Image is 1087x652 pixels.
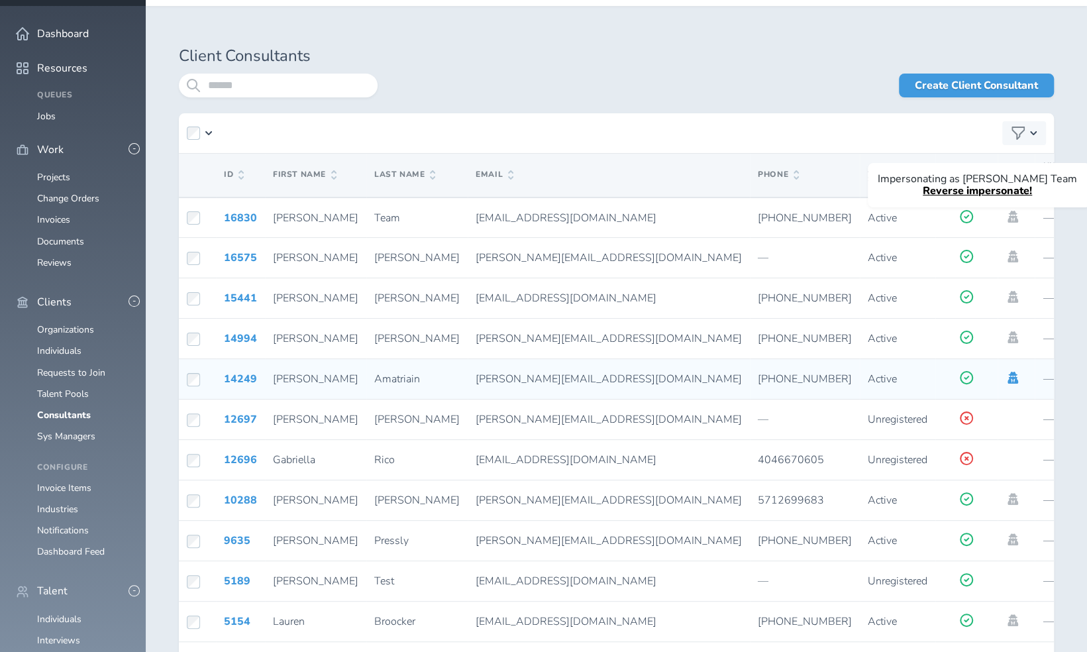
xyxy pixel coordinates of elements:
a: Requests to Join [37,366,105,379]
span: [PERSON_NAME] [374,291,460,305]
span: Email [476,170,513,180]
p: — [758,252,852,264]
span: Test [374,574,394,588]
span: Account Status [868,164,911,184]
p: — [758,413,852,425]
span: Amatriain [374,372,420,386]
span: Unregistered [868,574,927,588]
span: Team [374,211,400,225]
a: Jobs [37,110,56,123]
a: Individuals [37,345,81,357]
h1: Client Consultants [179,47,1054,66]
a: Interviews [37,634,80,647]
span: [PERSON_NAME] [273,211,358,225]
span: [PERSON_NAME][EMAIL_ADDRESS][DOMAIN_NAME] [476,533,742,548]
a: 9635 [224,533,250,548]
span: Dashboard [37,28,89,40]
span: [PERSON_NAME] [374,331,460,346]
a: Impersonate [1006,250,1020,262]
span: [PERSON_NAME] [273,372,358,386]
span: Active [868,372,897,386]
span: [EMAIL_ADDRESS][DOMAIN_NAME] [476,614,656,629]
a: Reviews [37,256,72,269]
a: Impersonate [1006,291,1020,303]
span: [PHONE_NUMBER] [758,533,852,548]
span: Active [868,533,897,548]
span: [PERSON_NAME] [273,493,358,508]
span: [PERSON_NAME] [273,250,358,265]
span: Lauren [273,614,305,629]
a: 12696 [224,453,257,467]
span: [PERSON_NAME] [273,291,358,305]
a: 5154 [224,614,250,629]
a: 12697 [224,412,257,427]
a: Organizations [37,323,94,336]
span: [PERSON_NAME] [273,533,358,548]
a: 14994 [224,331,257,346]
a: 15441 [224,291,257,305]
span: Active [868,614,897,629]
span: [PERSON_NAME] [374,493,460,508]
a: Impersonate [1006,331,1020,343]
span: Resources [37,62,87,74]
h4: Queues [37,91,130,100]
span: [EMAIL_ADDRESS][DOMAIN_NAME] [476,291,656,305]
a: Change Orders [37,192,99,205]
span: Active [868,291,897,305]
a: 14249 [224,372,257,386]
span: [PHONE_NUMBER] [758,372,852,386]
span: [PHONE_NUMBER] [758,614,852,629]
a: Invoices [37,213,70,226]
button: - [129,143,140,154]
span: Last Name [374,170,435,180]
a: Reverse impersonate! [923,184,1032,198]
span: [PERSON_NAME][EMAIL_ADDRESS][DOMAIN_NAME] [476,493,742,508]
a: Invoice Items [37,482,91,494]
a: Dashboard Feed [37,545,105,558]
span: Work [37,144,64,156]
a: Impersonate [1006,211,1020,223]
a: Projects [37,171,70,184]
span: [PERSON_NAME] [273,331,358,346]
h4: Configure [37,463,130,472]
span: Pressly [374,533,409,548]
a: 16830 [224,211,257,225]
a: Impersonate [1006,372,1020,384]
a: Consultants [37,409,91,421]
span: [PHONE_NUMBER] [758,331,852,346]
span: First Name [273,170,336,180]
a: Notifications [37,524,89,537]
span: Gabriella [273,453,315,467]
span: Rico [374,453,395,467]
p: Impersonating as [PERSON_NAME] Team [878,173,1077,185]
a: Industries [37,503,78,516]
span: Phone [758,170,799,180]
span: [EMAIL_ADDRESS][DOMAIN_NAME] [476,453,656,467]
span: Active [868,211,897,225]
a: Individuals [37,613,81,625]
a: 16575 [224,250,257,265]
span: Active [868,331,897,346]
button: - [129,296,140,307]
span: Active [868,493,897,508]
a: Sys Managers [37,430,95,443]
button: - [129,585,140,596]
span: Clients [37,296,72,308]
a: Talent Pools [37,388,89,400]
span: [PERSON_NAME] [374,412,460,427]
span: [PERSON_NAME][EMAIL_ADDRESS][DOMAIN_NAME] [476,331,742,346]
span: 5712699683 [758,493,824,508]
span: 4046670605 [758,453,824,467]
span: [PERSON_NAME] [374,250,460,265]
a: Impersonate [1006,614,1020,626]
a: Impersonate [1006,533,1020,545]
span: Talent [37,585,68,597]
span: Unregistered [868,453,927,467]
a: 5189 [224,574,250,588]
span: [PHONE_NUMBER] [758,291,852,305]
span: [PERSON_NAME] [273,412,358,427]
span: Broocker [374,614,415,629]
span: ID [224,170,244,180]
p: — [758,575,852,587]
span: [PERSON_NAME][EMAIL_ADDRESS][DOMAIN_NAME] [476,250,742,265]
